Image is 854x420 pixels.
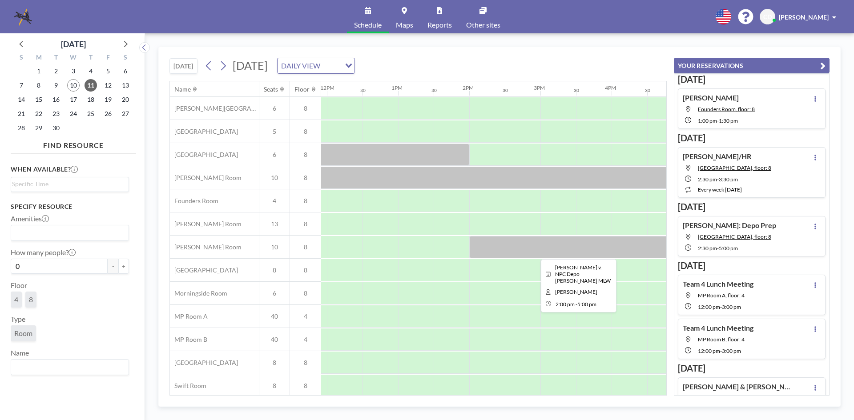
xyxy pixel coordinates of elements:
div: S [13,52,30,64]
span: 6 [259,104,290,112]
div: Floor [294,85,310,93]
span: Friday, September 12, 2025 [102,79,114,92]
div: 30 [360,88,366,93]
span: MP Room B [170,336,207,344]
span: Sunday, September 28, 2025 [15,122,28,134]
span: Reports [427,21,452,28]
span: 3:00 PM [722,304,741,310]
div: Name [174,85,191,93]
button: [DATE] [169,58,197,74]
span: 6 [259,289,290,297]
div: T [48,52,65,64]
span: [PERSON_NAME] Room [170,220,242,228]
h3: [DATE] [678,201,826,212]
h3: [DATE] [678,363,826,374]
span: Friday, September 19, 2025 [102,93,114,106]
span: 40 [259,312,290,320]
span: Thursday, September 11, 2025 [85,79,97,92]
label: Floor [11,281,27,290]
label: How many people? [11,248,76,257]
span: every week [DATE] [698,186,742,193]
span: Schedule [354,21,382,28]
h4: [PERSON_NAME] & [PERSON_NAME]: [PERSON_NAME] Depo Prep [683,382,794,391]
span: - [717,117,719,124]
span: 8 [290,359,321,367]
span: West End Room, floor: 8 [698,164,771,171]
button: YOUR RESERVATIONS [674,58,830,73]
span: Wednesday, September 17, 2025 [67,93,80,106]
div: 3PM [534,84,545,91]
h3: [DATE] [678,74,826,85]
span: 8 [29,295,33,304]
h4: FIND RESOURCE [11,137,136,150]
div: 12PM [320,84,334,91]
span: Ansley Room, floor: 8 [698,395,810,408]
span: [GEOGRAPHIC_DATA] [170,128,238,136]
span: Founders Room [170,197,218,205]
span: DAILY VIEW [279,60,322,72]
span: Other sites [466,21,500,28]
span: Tuesday, September 16, 2025 [50,93,62,106]
span: Saturday, September 20, 2025 [119,93,132,106]
span: - [717,176,719,183]
span: Thursday, September 25, 2025 [85,108,97,120]
h3: [DATE] [678,132,826,144]
span: [GEOGRAPHIC_DATA] [170,359,238,367]
span: 8 [290,128,321,136]
span: Sunday, September 21, 2025 [15,108,28,120]
span: 4 [290,336,321,344]
input: Search for option [12,227,124,239]
span: CD [763,13,772,21]
span: Wednesday, September 24, 2025 [67,108,80,120]
span: Monday, September 22, 2025 [32,108,45,120]
input: Search for option [12,179,124,189]
span: 4 [290,312,321,320]
label: Type [11,315,25,324]
button: - [108,259,118,274]
span: 8 [290,220,321,228]
span: Thursday, September 4, 2025 [85,65,97,77]
span: 8 [290,382,321,390]
img: organization-logo [14,8,32,26]
span: 13 [259,220,290,228]
div: [DATE] [61,38,86,50]
h3: [DATE] [678,260,826,271]
h4: [PERSON_NAME]: Depo Prep [683,221,776,230]
input: Search for option [12,361,124,373]
span: 12:00 PM [698,304,720,310]
span: Saturday, September 27, 2025 [119,108,132,120]
span: Friday, September 5, 2025 [102,65,114,77]
label: Amenities [11,214,49,223]
div: W [65,52,82,64]
span: [PERSON_NAME][GEOGRAPHIC_DATA] [170,104,259,112]
span: 5:00 PM [719,245,738,252]
span: 5:00 PM [577,301,596,308]
div: 4PM [605,84,616,91]
span: - [720,304,722,310]
h4: Team 4 Lunch Meeting [683,324,753,332]
span: 8 [290,266,321,274]
span: 8 [290,151,321,159]
span: Monday, September 8, 2025 [32,79,45,92]
span: - [576,301,577,308]
div: 1PM [391,84,403,91]
span: 8 [259,266,290,274]
span: 12:00 PM [698,348,720,354]
div: 30 [431,88,437,93]
span: 3:30 PM [719,176,738,183]
h3: Specify resource [11,203,129,211]
div: Search for option [11,177,129,191]
div: 30 [645,88,650,93]
span: MP Room A, floor: 4 [698,292,745,299]
span: Thursday, September 18, 2025 [85,93,97,106]
h4: Team 4 Lunch Meeting [683,280,753,288]
span: Davis v. NPC Depo Diego Trujillo MLW [555,264,611,284]
span: 1:00 PM [698,117,717,124]
span: Monday, September 15, 2025 [32,93,45,106]
span: 8 [259,359,290,367]
div: Seats [264,85,278,93]
span: 8 [290,174,321,182]
span: 2:00 PM [556,301,575,308]
span: [PERSON_NAME] Room [170,243,242,251]
span: 8 [290,104,321,112]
